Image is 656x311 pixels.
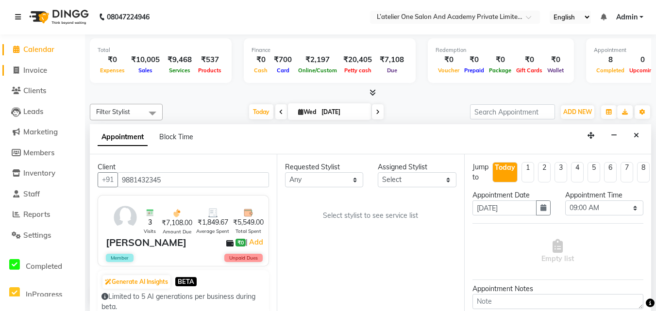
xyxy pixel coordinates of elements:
a: Members [2,147,83,159]
span: Completed [26,262,62,271]
div: Appointment Time [565,190,643,200]
img: avatar [111,203,139,231]
div: Jump to [472,162,488,182]
span: Inventory [23,168,55,178]
li: 8 [637,162,650,182]
span: Petty cash [342,67,374,74]
div: ₹537 [196,54,224,65]
img: logo [25,3,91,31]
span: Settings [23,230,51,240]
a: Staff [2,189,83,200]
span: Online/Custom [296,67,339,74]
div: ₹0 [252,54,270,65]
span: Wallet [545,67,566,74]
div: Total [98,46,224,54]
div: Finance [252,46,408,54]
span: Admin [616,12,638,22]
span: Expenses [98,67,127,74]
span: Members [23,148,54,157]
span: Clients [23,86,46,95]
span: Cash [252,67,270,74]
span: ₹0 [235,239,246,246]
a: Clients [2,85,83,97]
span: ₹1,849.67 [198,217,228,228]
span: Voucher [436,67,462,74]
div: ₹0 [98,54,127,65]
span: Block Time [159,132,193,141]
span: Gift Cards [514,67,545,74]
span: Leads [23,107,43,116]
span: Package [487,67,514,74]
div: Client [98,162,269,172]
div: Assigned Stylist [378,162,456,172]
div: ₹700 [270,54,296,65]
span: Total Spent [235,228,261,235]
span: Staff [23,189,40,198]
button: ADD NEW [561,105,594,119]
a: Calendar [2,44,83,55]
span: Invoice [23,65,47,75]
div: ₹0 [436,54,462,65]
span: Due [385,67,400,74]
input: 2025-09-03 [319,105,367,119]
div: ₹2,197 [296,54,339,65]
span: Prepaid [462,67,487,74]
li: 4 [571,162,584,182]
div: Appointment Notes [472,284,643,294]
span: Card [274,67,292,74]
span: Products [196,67,224,74]
span: Amount Due [163,228,191,235]
li: 3 [555,162,567,182]
span: Average Spent [196,228,229,235]
div: 8 [594,54,627,65]
span: ₹5,549.00 [233,217,264,228]
button: Close [629,128,643,143]
div: Requested Stylist [285,162,363,172]
div: Today [495,163,515,173]
span: BETA [175,277,197,286]
a: Settings [2,230,83,241]
input: Search Appointment [470,104,555,119]
span: | [246,236,265,248]
button: +91 [98,172,118,187]
span: Marketing [23,127,58,136]
span: Filter Stylist [96,108,130,115]
a: Marketing [2,127,83,138]
a: Reports [2,209,83,220]
span: Completed [594,67,627,74]
input: yyyy-mm-dd [472,200,537,215]
span: Visits [144,228,156,235]
a: Invoice [2,65,83,76]
span: Wed [296,108,319,115]
li: 5 [588,162,600,182]
span: Calendar [23,45,54,54]
button: Generate AI Insights [102,275,170,289]
span: ADD NEW [563,108,592,115]
li: 1 [521,162,534,182]
div: ₹0 [487,54,514,65]
li: 2 [538,162,551,182]
div: ₹7,108 [376,54,408,65]
span: ₹7,108.00 [162,218,192,228]
span: Empty list [541,239,574,264]
div: ₹0 [545,54,566,65]
span: Sales [136,67,155,74]
span: Appointment [98,129,148,146]
span: Member [106,254,134,262]
div: Appointment Date [472,190,551,200]
span: Select stylist to see service list [323,211,418,221]
a: Add [248,236,265,248]
div: ₹10,005 [127,54,164,65]
div: Redemption [436,46,566,54]
div: ₹0 [462,54,487,65]
b: 08047224946 [107,3,150,31]
span: 3 [148,217,152,228]
li: 6 [604,162,617,182]
li: 7 [621,162,633,182]
span: Services [167,67,193,74]
a: Inventory [2,168,83,179]
span: InProgress [26,290,62,299]
span: Today [249,104,273,119]
a: Leads [2,106,83,117]
div: ₹9,468 [164,54,196,65]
